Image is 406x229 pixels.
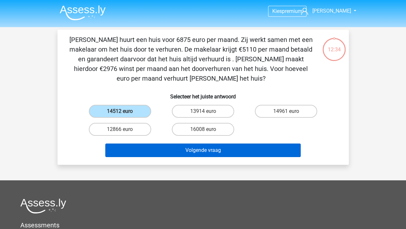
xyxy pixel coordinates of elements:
img: Assessly [60,5,106,20]
span: premium [282,8,302,14]
label: 12866 euro [89,123,151,136]
img: Assessly logo [20,198,66,214]
label: 14512 euro [89,105,151,118]
p: [PERSON_NAME] huurt een huis voor 6875 euro per maand. Zij werkt samen met een makelaar om het hu... [68,35,314,83]
h6: Selecteer het juiste antwoord [68,88,338,100]
a: [PERSON_NAME] [298,7,351,15]
button: Volgende vraag [105,144,301,157]
label: 13914 euro [172,105,234,118]
label: 14961 euro [255,105,317,118]
h5: Assessments [20,221,386,229]
div: 12:34 [322,37,346,54]
span: [PERSON_NAME] [312,8,351,14]
span: Kies [272,8,282,14]
a: Kiespremium [268,7,306,15]
label: 16008 euro [172,123,234,136]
